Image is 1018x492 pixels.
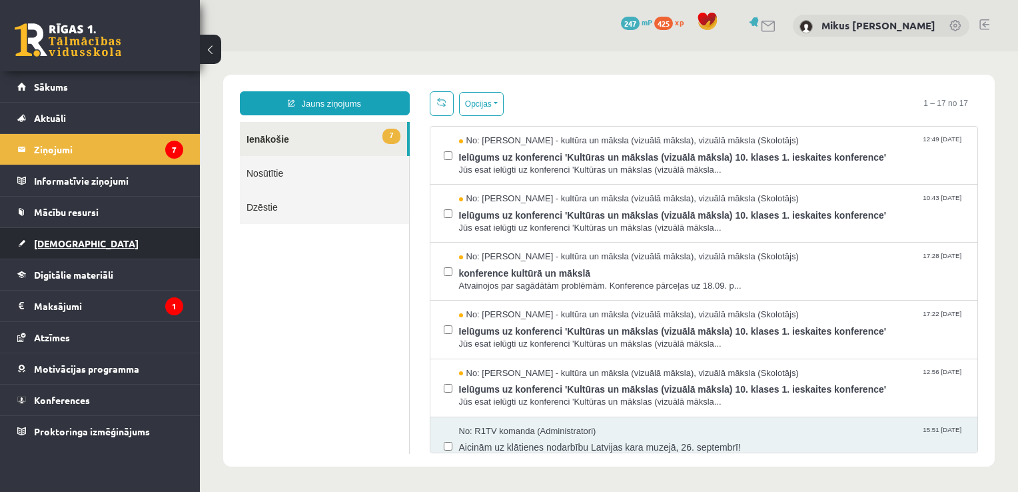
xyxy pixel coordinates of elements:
[17,291,183,321] a: Maksājumi1
[654,17,690,27] a: 425 xp
[714,40,778,64] span: 1 – 17 no 17
[259,316,765,357] a: No: [PERSON_NAME] - kultūra un māksla (vizuālā māksla), vizuālā māksla (Skolotājs) 12:56 [DATE] I...
[675,17,684,27] span: xp
[259,212,765,229] span: konference kultūrā un mākslā
[621,17,652,27] a: 247 mP
[17,197,183,227] a: Mācību resursi
[259,199,765,241] a: No: [PERSON_NAME] - kultūra un māksla (vizuālā māksla), vizuālā māksla (Skolotājs) 17:28 [DATE] k...
[34,134,183,165] legend: Ziņojumi
[720,141,764,151] span: 10:43 [DATE]
[720,374,764,384] span: 15:51 [DATE]
[34,425,150,437] span: Proktoringa izmēģinājums
[259,328,765,345] span: Ielūgums uz konferenci 'Kultūras un mākslas (vizuālā māksla) 10. klases 1. ieskaites konference'
[165,297,183,315] i: 1
[165,141,183,159] i: 7
[799,20,813,33] img: Mikus Madars Leitis
[34,237,139,249] span: [DEMOGRAPHIC_DATA]
[259,374,396,387] span: No: R1TV komanda (Administratori)
[259,41,304,65] button: Opcijas
[259,83,765,125] a: No: [PERSON_NAME] - kultūra un māksla (vizuālā māksla), vizuālā māksla (Skolotājs) 12:49 [DATE] I...
[259,345,765,357] span: Jūs esat ielūgti uz konferenci 'Kultūras un mākslas (vizuālā māksla...
[259,270,765,287] span: Ielūgums uz konferenci 'Kultūras un mākslas (vizuālā māksla) 10. klases 1. ieskaites konference'
[259,257,765,299] a: No: [PERSON_NAME] - kultūra un māksla (vizuālā māksla), vizuālā māksla (Skolotājs) 17:22 [DATE] I...
[40,71,207,105] a: 7Ienākošie
[720,316,764,326] span: 12:56 [DATE]
[34,81,68,93] span: Sākums
[17,103,183,133] a: Aktuāli
[34,291,183,321] legend: Maksājumi
[40,105,209,139] a: Nosūtītie
[259,257,599,270] span: No: [PERSON_NAME] - kultūra un māksla (vizuālā māksla), vizuālā māksla (Skolotājs)
[259,316,599,329] span: No: [PERSON_NAME] - kultūra un māksla (vizuālā māksla), vizuālā māksla (Skolotājs)
[17,416,183,447] a: Proktoringa izmēģinājums
[17,322,183,353] a: Atzīmes
[34,394,90,406] span: Konferences
[259,154,765,171] span: Ielūgums uz konferenci 'Kultūras un mākslas (vizuālā māksla) 10. klases 1. ieskaites konference'
[259,141,599,154] span: No: [PERSON_NAME] - kultūra un māksla (vizuālā māksla), vizuālā māksla (Skolotājs)
[17,385,183,415] a: Konferences
[621,17,640,30] span: 247
[34,269,113,281] span: Digitālie materiāli
[17,71,183,102] a: Sākums
[40,139,209,173] a: Dzēstie
[259,141,765,183] a: No: [PERSON_NAME] - kultūra un māksla (vizuālā māksla), vizuālā māksla (Skolotājs) 10:43 [DATE] I...
[259,113,765,125] span: Jūs esat ielūgti uz konferenci 'Kultūras un mākslas (vizuālā māksla...
[34,165,183,196] legend: Informatīvie ziņojumi
[15,23,121,57] a: Rīgas 1. Tālmācības vidusskola
[720,257,764,267] span: 17:22 [DATE]
[821,19,935,32] a: Mikus [PERSON_NAME]
[40,40,210,64] a: Jauns ziņojums
[720,199,764,209] span: 17:28 [DATE]
[642,17,652,27] span: mP
[17,228,183,259] a: [DEMOGRAPHIC_DATA]
[259,171,765,183] span: Jūs esat ielūgti uz konferenci 'Kultūras un mākslas (vizuālā māksla...
[34,206,99,218] span: Mācību resursi
[259,287,765,299] span: Jūs esat ielūgti uz konferenci 'Kultūras un mākslas (vizuālā māksla...
[17,259,183,290] a: Digitālie materiāli
[183,77,200,93] span: 7
[259,229,765,241] span: Atvainojos par sagādātām problēmām. Konference pārceļas uz 18.09. p...
[34,112,66,124] span: Aktuāli
[259,386,765,403] span: Aicinām uz klātienes nodarbību Latvijas kara muzejā, 26. septembrī!
[17,134,183,165] a: Ziņojumi7
[259,374,765,415] a: No: R1TV komanda (Administratori) 15:51 [DATE] Aicinām uz klātienes nodarbību Latvijas kara muzej...
[17,353,183,384] a: Motivācijas programma
[259,83,599,96] span: No: [PERSON_NAME] - kultūra un māksla (vizuālā māksla), vizuālā māksla (Skolotājs)
[259,96,765,113] span: Ielūgums uz konferenci 'Kultūras un mākslas (vizuālā māksla) 10. klases 1. ieskaites konference'
[654,17,673,30] span: 425
[17,165,183,196] a: Informatīvie ziņojumi
[34,331,70,343] span: Atzīmes
[720,83,764,93] span: 12:49 [DATE]
[259,199,599,212] span: No: [PERSON_NAME] - kultūra un māksla (vizuālā māksla), vizuālā māksla (Skolotājs)
[34,363,139,375] span: Motivācijas programma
